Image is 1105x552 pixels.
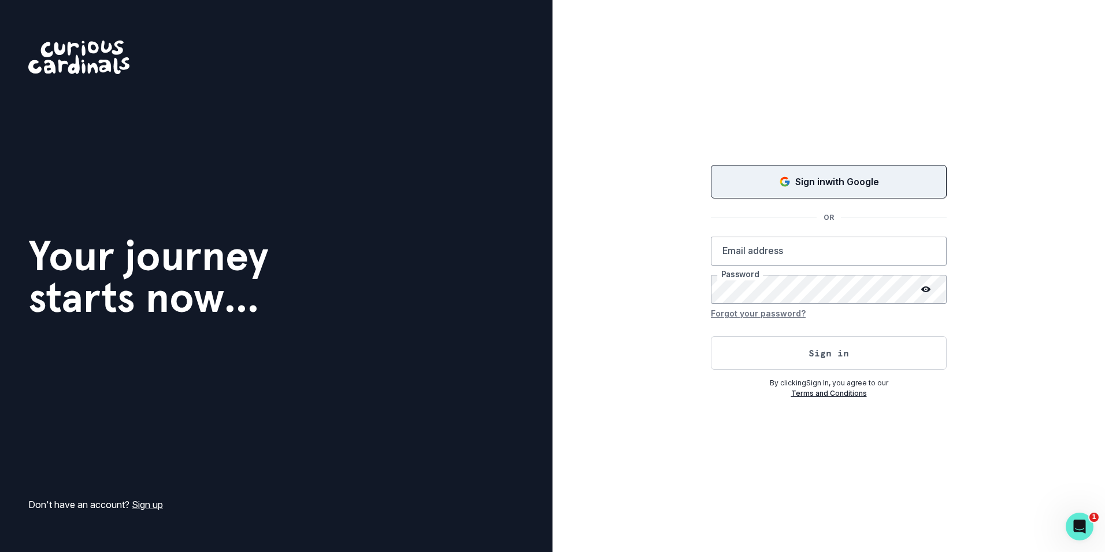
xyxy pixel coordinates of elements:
button: Sign in [711,336,947,370]
span: 1 [1089,513,1099,522]
p: OR [817,212,841,223]
p: Sign in with Google [795,175,879,189]
a: Terms and Conditions [791,389,867,398]
img: Curious Cardinals Logo [28,41,129,74]
h1: Your journey starts now... [28,235,269,318]
p: Don't have an account? [28,498,163,511]
iframe: Intercom live chat [1066,513,1093,540]
button: Sign in with Google (GSuite) [711,165,947,198]
button: Forgot your password? [711,304,806,322]
a: Sign up [132,499,163,510]
p: By clicking Sign In , you agree to our [711,378,947,388]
